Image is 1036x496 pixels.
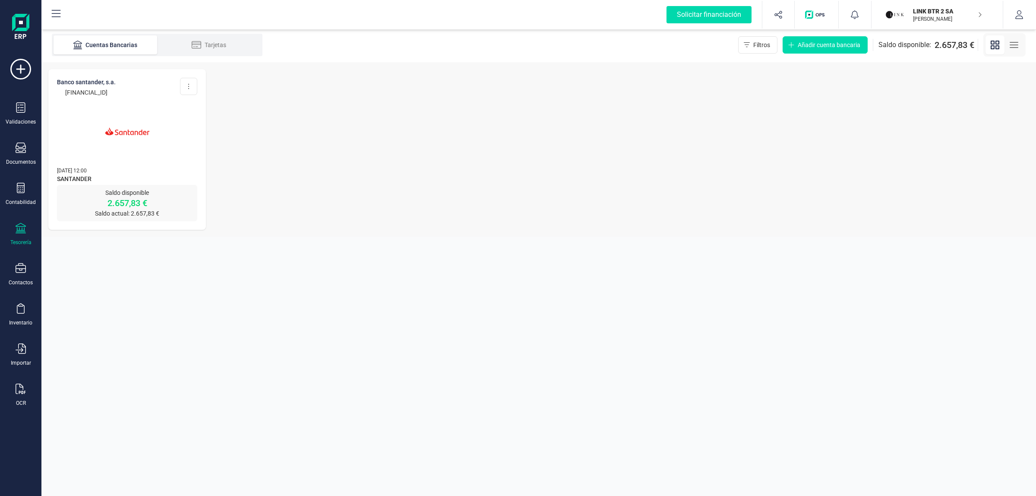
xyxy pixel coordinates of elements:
[9,279,33,286] div: Contactos
[913,7,982,16] p: LINK BTR 2 SA
[57,168,87,174] span: [DATE] 12:00
[57,197,197,209] p: 2.657,83 €
[10,239,32,246] div: Tesorería
[805,10,828,19] img: Logo de OPS
[878,40,931,50] span: Saldo disponible:
[885,5,904,24] img: LI
[174,41,243,49] div: Tarjetas
[57,88,116,97] p: [FINANCIAL_ID]
[800,1,833,29] button: Logo de OPS
[882,1,992,29] button: LILINK BTR 2 SA[PERSON_NAME]
[753,41,770,49] span: Filtros
[12,14,29,41] img: Logo Finanedi
[57,209,197,218] p: Saldo actual: 2.657,83 €
[57,78,116,86] p: BANCO SANTANDER, S.A.
[935,39,974,51] span: 2.657,83 €
[6,159,36,165] div: Documentos
[9,319,32,326] div: Inventario
[656,1,762,29] button: Solicitar financiación
[913,16,982,22] p: [PERSON_NAME]
[6,118,36,125] div: Validaciones
[783,36,868,54] button: Añadir cuenta bancaria
[71,41,140,49] div: Cuentas Bancarias
[6,199,36,206] div: Contabilidad
[16,400,26,407] div: OCR
[57,188,197,197] p: Saldo disponible
[11,359,31,366] div: Importar
[57,175,197,185] span: SANTANDER
[738,36,777,54] button: Filtros
[798,41,860,49] span: Añadir cuenta bancaria
[666,6,752,23] div: Solicitar financiación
